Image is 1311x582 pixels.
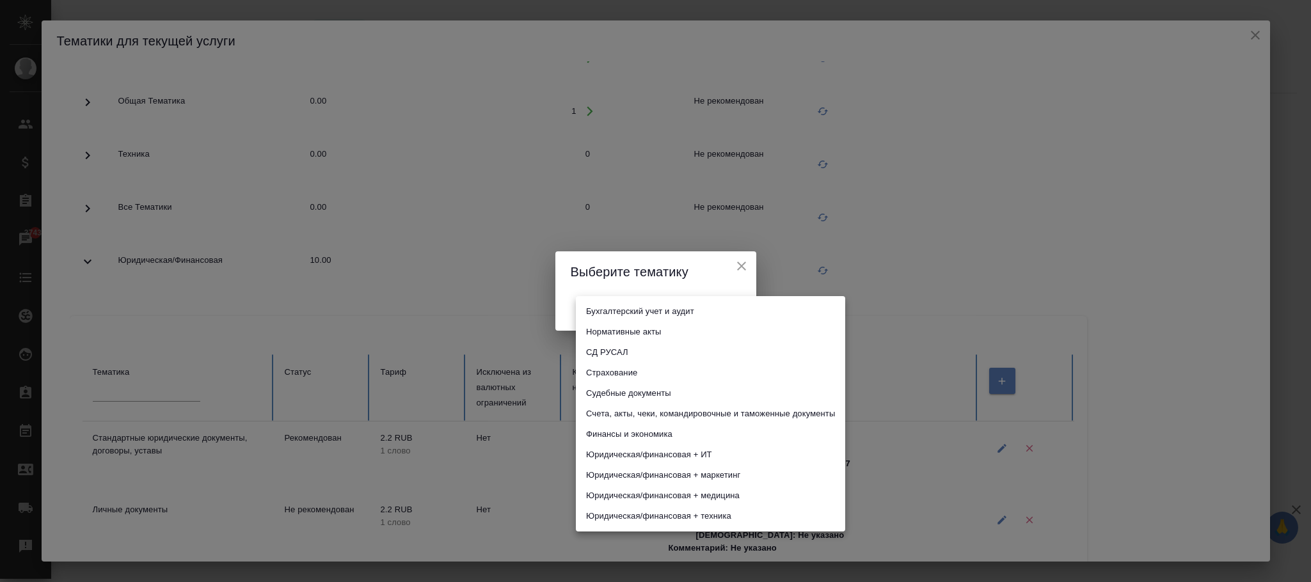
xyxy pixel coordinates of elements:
li: СД РУСАЛ [576,342,845,363]
li: Юридическая/финансовая + медицина [576,485,845,506]
li: Финансы и экономика [576,424,845,444]
li: Юридическая/финансовая + маркетинг [576,465,845,485]
li: Судебные документы [576,383,845,404]
li: Нормативные акты [576,322,845,342]
li: Юридическая/финансовая + ИТ [576,444,845,465]
li: Бухгалтерский учет и аудит [576,301,845,322]
li: Страхование [576,363,845,383]
li: Счета, акты, чеки, командировочные и таможенные документы [576,404,845,424]
li: Юридическая/финансовая + техника [576,506,845,526]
